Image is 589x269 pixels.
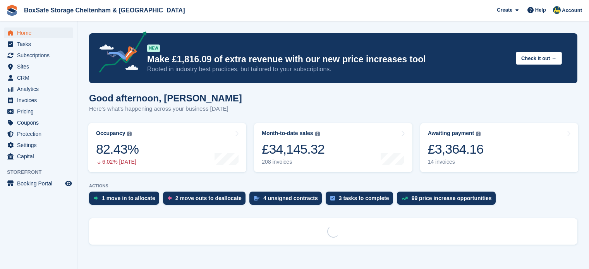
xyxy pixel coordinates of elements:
div: Awaiting payment [428,130,474,137]
a: menu [4,95,73,106]
span: Pricing [17,106,64,117]
div: 99 price increase opportunities [412,195,492,201]
img: stora-icon-8386f47178a22dfd0bd8f6a31ec36ba5ce8667c1dd55bd0f319d3a0aa187defe.svg [6,5,18,16]
a: menu [4,151,73,162]
a: menu [4,140,73,151]
span: CRM [17,72,64,83]
img: move_outs_to_deallocate_icon-f764333ba52eb49d3ac5e1228854f67142a1ed5810a6f6cc68b1a99e826820c5.svg [168,196,172,200]
img: price-adjustments-announcement-icon-8257ccfd72463d97f412b2fc003d46551f7dbcb40ab6d574587a9cd5c0d94... [93,31,147,75]
a: menu [4,84,73,94]
a: menu [4,39,73,50]
a: BoxSafe Storage Cheltenham & [GEOGRAPHIC_DATA] [21,4,188,17]
span: Settings [17,140,64,151]
div: 3 tasks to complete [339,195,389,201]
span: Booking Portal [17,178,64,189]
div: 82.43% [96,141,139,157]
a: menu [4,106,73,117]
span: Tasks [17,39,64,50]
p: Here's what's happening across your business [DATE] [89,105,242,113]
a: Month-to-date sales £34,145.32 208 invoices [254,123,412,172]
a: 99 price increase opportunities [397,192,500,209]
span: Account [562,7,582,14]
img: move_ins_to_allocate_icon-fdf77a2bb77ea45bf5b3d319d69a93e2d87916cf1d5bf7949dd705db3b84f3ca.svg [94,196,98,200]
div: £3,364.16 [428,141,484,157]
span: Coupons [17,117,64,128]
p: Rooted in industry best practices, but tailored to your subscriptions. [147,65,510,74]
img: icon-info-grey-7440780725fd019a000dd9b08b2336e03edf1995a4989e88bcd33f0948082b44.svg [315,132,320,136]
h1: Good afternoon, [PERSON_NAME] [89,93,242,103]
a: menu [4,178,73,189]
span: Analytics [17,84,64,94]
a: menu [4,61,73,72]
img: contract_signature_icon-13c848040528278c33f63329250d36e43548de30e8caae1d1a13099fd9432cc5.svg [254,196,259,200]
a: menu [4,50,73,61]
span: Storefront [7,168,77,176]
span: Invoices [17,95,64,106]
img: task-75834270c22a3079a89374b754ae025e5fb1db73e45f91037f5363f120a921f8.svg [330,196,335,200]
div: 14 invoices [428,159,484,165]
img: icon-info-grey-7440780725fd019a000dd9b08b2336e03edf1995a4989e88bcd33f0948082b44.svg [127,132,132,136]
a: menu [4,72,73,83]
div: Month-to-date sales [262,130,313,137]
a: 1 move in to allocate [89,192,163,209]
span: Home [17,27,64,38]
div: Occupancy [96,130,125,137]
div: 208 invoices [262,159,325,165]
img: icon-info-grey-7440780725fd019a000dd9b08b2336e03edf1995a4989e88bcd33f0948082b44.svg [476,132,481,136]
a: 4 unsigned contracts [249,192,326,209]
a: Occupancy 82.43% 6.02% [DATE] [88,123,246,172]
span: Capital [17,151,64,162]
div: 1 move in to allocate [102,195,155,201]
span: Protection [17,129,64,139]
a: 3 tasks to complete [326,192,397,209]
p: Make £1,816.09 of extra revenue with our new price increases tool [147,54,510,65]
p: ACTIONS [89,183,577,188]
div: £34,145.32 [262,141,325,157]
img: price_increase_opportunities-93ffe204e8149a01c8c9dc8f82e8f89637d9d84a8eef4429ea346261dce0b2c0.svg [402,197,408,200]
a: menu [4,117,73,128]
a: Preview store [64,179,73,188]
a: Awaiting payment £3,364.16 14 invoices [420,123,578,172]
span: Sites [17,61,64,72]
a: menu [4,129,73,139]
span: Create [497,6,512,14]
div: 2 move outs to deallocate [175,195,242,201]
span: Help [535,6,546,14]
a: 2 move outs to deallocate [163,192,249,209]
span: Subscriptions [17,50,64,61]
a: menu [4,27,73,38]
img: Kim Virabi [553,6,561,14]
button: Check it out → [516,52,562,65]
div: 6.02% [DATE] [96,159,139,165]
div: NEW [147,45,160,52]
div: 4 unsigned contracts [263,195,318,201]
